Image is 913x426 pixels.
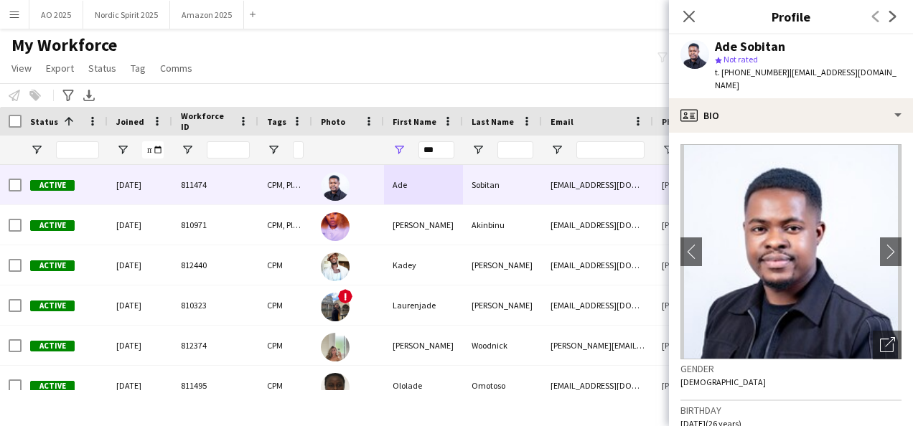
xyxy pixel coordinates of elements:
div: [DATE] [108,366,172,405]
span: Not rated [724,54,758,65]
img: Ololade Omotoso [321,373,350,402]
span: First Name [393,116,436,127]
span: ! [338,289,352,303]
div: [DATE] [108,326,172,365]
img: Crew avatar or photo [680,144,902,359]
span: My Workforce [11,34,117,56]
span: Last Name [472,116,514,127]
app-action-btn: Advanced filters [60,87,77,104]
h3: Profile [669,7,913,26]
input: Status Filter Input [56,141,99,158]
div: [PHONE_NUMBER] [653,366,731,405]
div: 812440 [172,245,258,285]
div: Woodnick [463,326,542,365]
span: View [11,62,32,75]
div: Omotoso [463,366,542,405]
div: CPM [258,326,312,365]
div: CPM, Ploom [258,205,312,245]
div: [DATE] [108,285,172,325]
button: AO 2025 [29,1,83,29]
span: Joined [116,116,144,127]
div: CPM [258,366,312,405]
span: Photo [321,116,345,127]
div: [PERSON_NAME] [463,285,542,325]
div: [PERSON_NAME][EMAIL_ADDRESS][DOMAIN_NAME] [542,326,653,365]
div: [PHONE_NUMBER] [653,165,731,204]
span: Export [46,62,74,75]
div: [PERSON_NAME] [384,326,463,365]
span: | [EMAIL_ADDRESS][DOMAIN_NAME] [715,67,896,90]
div: [PERSON_NAME] [463,245,542,285]
div: Kadey [384,245,463,285]
button: Open Filter Menu [181,143,194,156]
span: Comms [160,62,192,75]
div: 810971 [172,205,258,245]
a: Export [40,59,80,77]
div: Sobitan [463,165,542,204]
div: Ololade [384,366,463,405]
div: [EMAIL_ADDRESS][DOMAIN_NAME] [542,366,653,405]
a: View [6,59,37,77]
h3: Birthday [680,404,902,417]
span: Tags [267,116,286,127]
button: Open Filter Menu [662,143,675,156]
input: Email Filter Input [576,141,645,158]
button: Open Filter Menu [116,143,129,156]
div: [EMAIL_ADDRESS][DOMAIN_NAME] [542,245,653,285]
span: Tag [131,62,146,75]
div: 811474 [172,165,258,204]
img: Adenike Akinbinu [321,212,350,241]
div: [EMAIL_ADDRESS][DOMAIN_NAME] [542,285,653,325]
input: Tags Filter Input [293,141,304,158]
button: Amazon 2025 [170,1,244,29]
input: Workforce ID Filter Input [207,141,250,158]
div: 811495 [172,366,258,405]
div: 810323 [172,285,258,325]
div: Laurenjade [384,285,463,325]
div: CPM, Ploom [258,165,312,204]
input: Last Name Filter Input [497,141,533,158]
span: t. [PHONE_NUMBER] [715,67,790,77]
span: Active [30,180,75,191]
div: CPM [258,245,312,285]
a: Tag [125,59,151,77]
input: Joined Filter Input [142,141,164,158]
span: Active [30,341,75,351]
div: [EMAIL_ADDRESS][DOMAIN_NAME] [542,205,653,245]
img: Laurenjade Downs-Ahearn [321,293,350,321]
img: Ade Sobitan [321,172,350,201]
div: [PERSON_NAME] [384,205,463,245]
div: CPM [258,285,312,325]
span: Email [551,116,573,127]
div: Bio [669,98,913,133]
div: [PHONE_NUMBER] [653,205,731,245]
div: [DATE] [108,205,172,245]
button: Open Filter Menu [30,143,43,156]
div: [PHONE_NUMBER] [653,326,731,365]
span: Active [30,220,75,231]
div: [PHONE_NUMBER] [653,285,731,325]
span: [DEMOGRAPHIC_DATA] [680,377,766,387]
span: Active [30,260,75,271]
a: Comms [154,59,198,77]
span: Active [30,300,75,311]
div: [DATE] [108,245,172,285]
button: Open Filter Menu [472,143,484,156]
img: Madeline Woodnick [321,333,350,361]
button: Open Filter Menu [551,143,563,156]
div: [PHONE_NUMBER] [653,245,731,285]
span: Active [30,381,75,392]
span: Status [88,62,116,75]
button: Nordic Spirit 2025 [83,1,170,29]
h3: Gender [680,362,902,375]
span: Status [30,116,58,127]
button: Open Filter Menu [393,143,406,156]
div: Open photos pop-in [873,331,902,359]
input: First Name Filter Input [418,141,454,158]
div: Ade Sobitan [715,40,785,53]
div: Ade [384,165,463,204]
div: [DATE] [108,165,172,204]
button: Open Filter Menu [267,143,280,156]
span: Phone [662,116,687,127]
div: [EMAIL_ADDRESS][DOMAIN_NAME] [542,165,653,204]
